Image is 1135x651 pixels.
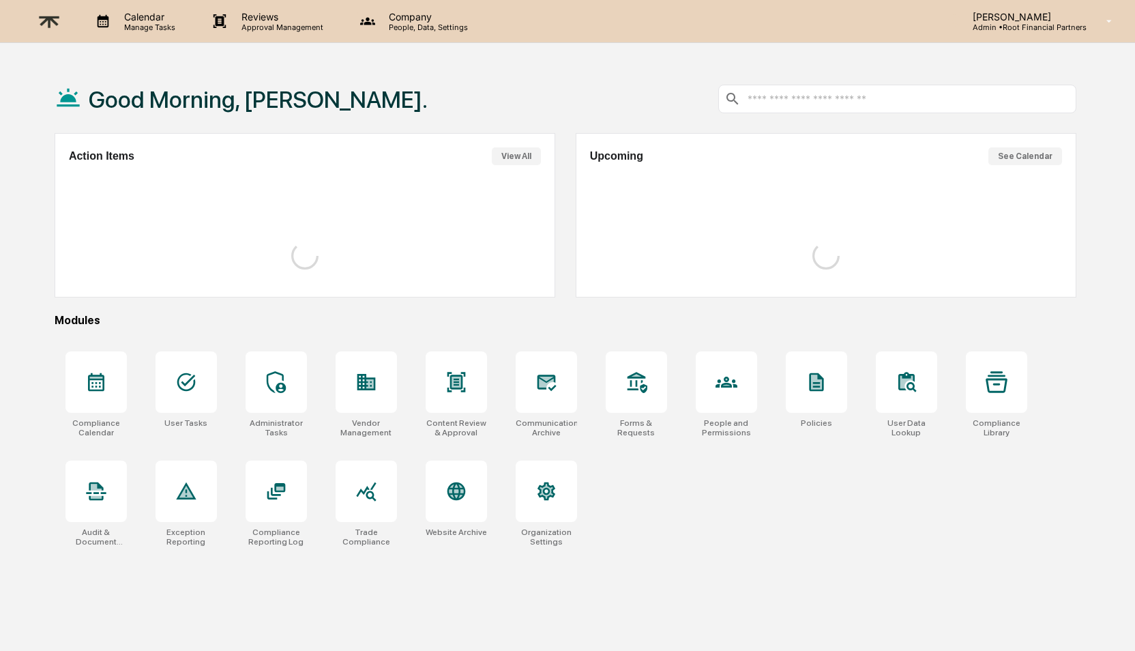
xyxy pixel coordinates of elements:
div: Vendor Management [336,418,397,437]
div: Website Archive [426,527,487,537]
img: logo [33,5,65,38]
div: Forms & Requests [606,418,667,437]
div: People and Permissions [696,418,757,437]
div: Compliance Library [966,418,1027,437]
p: Reviews [231,11,330,23]
div: Policies [801,418,832,428]
p: [PERSON_NAME] [962,11,1087,23]
div: Administrator Tasks [246,418,307,437]
h1: Good Morning, [PERSON_NAME]. [89,86,428,113]
div: Compliance Reporting Log [246,527,307,547]
div: Audit & Document Logs [65,527,127,547]
div: Modules [55,314,1076,327]
h2: Action Items [69,150,134,162]
p: Manage Tasks [113,23,182,32]
div: Trade Compliance [336,527,397,547]
div: Organization Settings [516,527,577,547]
p: Approval Management [231,23,330,32]
button: View All [492,147,541,165]
button: See Calendar [988,147,1062,165]
div: Communications Archive [516,418,577,437]
p: People, Data, Settings [378,23,475,32]
div: User Data Lookup [876,418,937,437]
div: Content Review & Approval [426,418,487,437]
p: Admin • Root Financial Partners [962,23,1087,32]
div: User Tasks [164,418,207,428]
div: Compliance Calendar [65,418,127,437]
div: Exception Reporting [156,527,217,547]
h2: Upcoming [590,150,643,162]
p: Company [378,11,475,23]
p: Calendar [113,11,182,23]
